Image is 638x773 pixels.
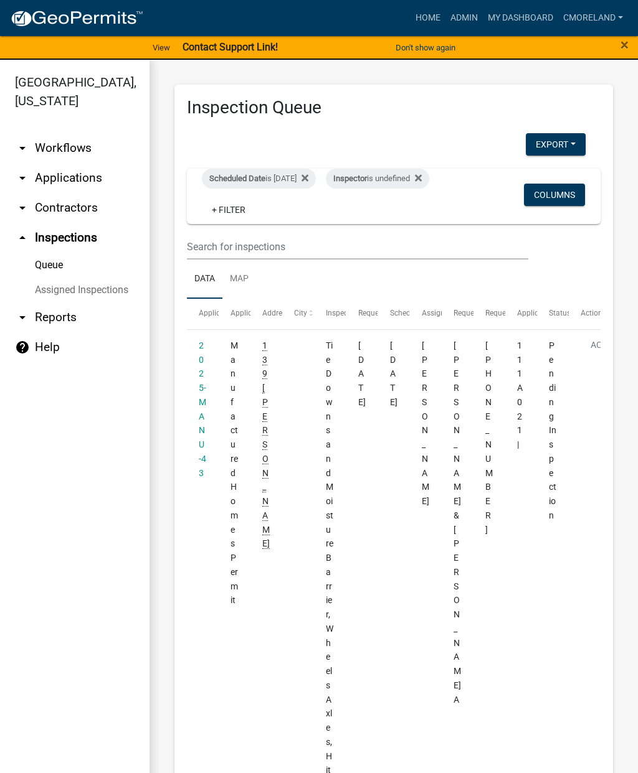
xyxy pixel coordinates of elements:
[199,340,206,478] a: 2025-MANU-43
[517,340,523,449] span: 111A021 |
[209,174,265,183] span: Scheduled Date
[202,199,255,221] a: + Filter
[454,340,461,705] span: McDaniel Michael C & Jody A
[294,309,307,317] span: City
[187,260,222,299] a: Data
[148,37,175,58] a: View
[15,230,30,245] i: arrow_drop_up
[549,340,556,520] span: Pending Inspection
[358,309,411,317] span: Requested Date
[15,310,30,325] i: arrow_drop_down
[222,260,256,299] a: Map
[202,169,316,189] div: is [DATE]
[15,171,30,185] i: arrow_drop_down
[262,309,290,317] span: Address
[15,340,30,355] i: help
[474,299,505,329] datatable-header-cell: Requestor Phone
[569,299,601,329] datatable-header-cell: Actions
[231,340,238,606] span: Manufactured Homes Permit
[409,299,441,329] datatable-header-cell: Assigned Inspector
[483,6,558,30] a: My Dashboard
[358,340,366,407] span: 09/10/2025
[390,339,398,410] div: [DATE]
[333,174,367,183] span: Inspector
[442,299,474,329] datatable-header-cell: Requestor Name
[526,133,586,156] button: Export
[391,37,460,58] button: Don't show again
[581,309,606,317] span: Actions
[326,169,429,189] div: is undefined
[378,299,409,329] datatable-header-cell: Scheduled Time
[621,37,629,52] button: Close
[326,309,379,317] span: Inspection Type
[422,340,429,506] span: Cedrick Moreland
[15,200,30,215] i: arrow_drop_down
[445,6,483,30] a: Admin
[454,309,510,317] span: Requestor Name
[250,299,282,329] datatable-header-cell: Address
[282,299,314,329] datatable-header-cell: City
[537,299,569,329] datatable-header-cell: Status
[505,299,537,329] datatable-header-cell: Application Description
[621,36,629,54] span: ×
[549,309,571,317] span: Status
[517,309,596,317] span: Application Description
[219,299,250,329] datatable-header-cell: Application Type
[187,234,528,260] input: Search for inspections
[262,340,270,550] span: 139 GREGORY LN
[390,309,444,317] span: Scheduled Time
[314,299,346,329] datatable-header-cell: Inspection Type
[346,299,378,329] datatable-header-cell: Requested Date
[187,97,601,118] h3: Inspection Queue
[485,309,543,317] span: Requestor Phone
[199,309,237,317] span: Application
[15,141,30,156] i: arrow_drop_down
[231,309,287,317] span: Application Type
[422,309,486,317] span: Assigned Inspector
[187,299,219,329] datatable-header-cell: Application
[183,41,278,53] strong: Contact Support Link!
[524,184,585,206] button: Columns
[581,339,632,370] button: Action
[411,6,445,30] a: Home
[485,340,493,535] span: 912 240-0608
[558,6,628,30] a: cmoreland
